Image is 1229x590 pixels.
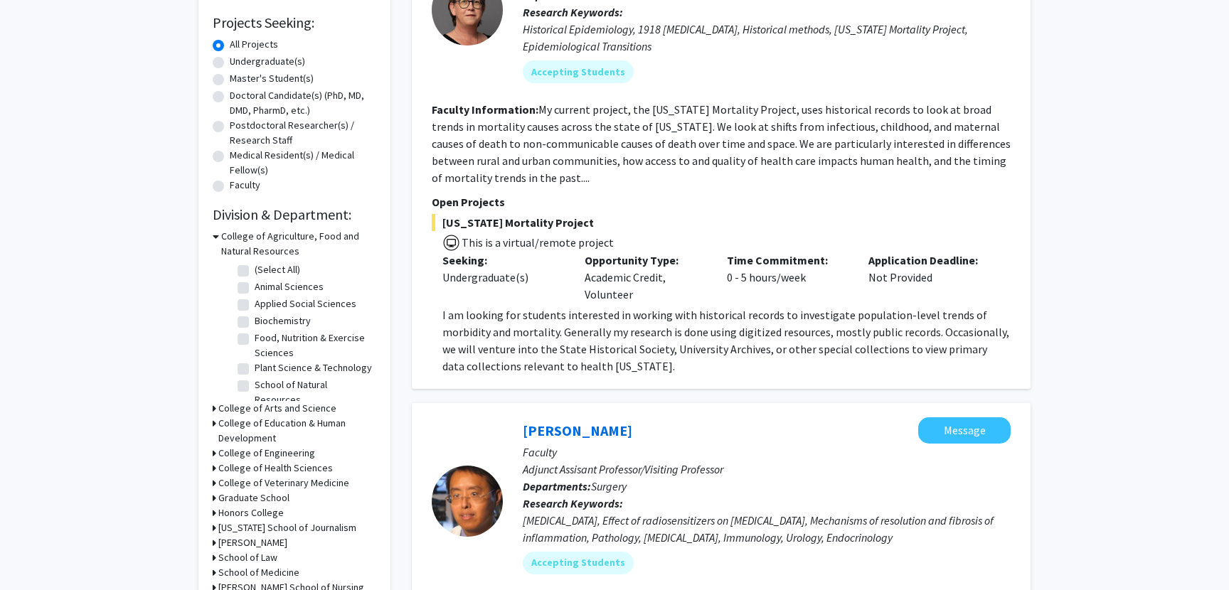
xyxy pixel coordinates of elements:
span: Surgery [591,479,627,493]
h3: College of Engineering [218,446,315,461]
p: Opportunity Type: [585,252,706,269]
span: [US_STATE] Mortality Project [432,214,1011,231]
p: Open Projects [432,193,1011,210]
label: Applied Social Sciences [255,296,356,311]
label: Faculty [230,178,260,193]
label: Master's Student(s) [230,71,314,86]
h3: College of Agriculture, Food and Natural Resources [221,229,376,259]
b: Departments: [523,479,591,493]
label: School of Natural Resources [255,377,373,407]
h3: [PERSON_NAME] [218,535,287,550]
h3: Honors College [218,505,284,520]
a: [PERSON_NAME] [523,422,632,439]
label: Medical Resident(s) / Medical Fellow(s) [230,148,376,178]
b: Research Keywords: [523,5,623,19]
label: Food, Nutrition & Exercise Sciences [255,331,373,360]
label: Biochemistry [255,313,311,328]
h3: School of Law [218,550,277,565]
p: Application Deadline: [868,252,989,269]
fg-read-more: My current project, the [US_STATE] Mortality Project, uses historical records to look at broad tr... [432,102,1011,185]
span: This is a virtual/remote project [460,235,614,250]
label: All Projects [230,37,278,52]
h2: Division & Department: [213,206,376,223]
label: (Select All) [255,262,300,277]
h3: College of Education & Human Development [218,416,376,446]
p: Time Commitment: [727,252,848,269]
label: Plant Science & Technology [255,360,372,375]
mat-chip: Accepting Students [523,60,634,83]
h3: College of Veterinary Medicine [218,476,349,490]
label: Postdoctoral Researcher(s) / Research Staff [230,118,376,148]
h3: [US_STATE] School of Journalism [218,520,356,535]
h3: School of Medicine [218,565,299,580]
h2: Projects Seeking: [213,14,376,31]
iframe: Chat [11,526,60,579]
div: Academic Credit, Volunteer [574,252,716,303]
div: [MEDICAL_DATA], Effect of radiosensitizers on [MEDICAL_DATA], Mechanisms of resolution and fibros... [523,512,1011,546]
p: Faculty [523,444,1011,461]
p: Adjunct Assisant Professor/Visiting Professor [523,461,1011,478]
p: Seeking: [442,252,563,269]
label: Undergraduate(s) [230,54,305,69]
div: Undergraduate(s) [442,269,563,286]
h3: College of Health Sciences [218,461,333,476]
b: Research Keywords: [523,496,623,510]
div: 0 - 5 hours/week [716,252,858,303]
label: Animal Sciences [255,279,324,294]
h3: Graduate School [218,490,289,505]
h3: College of Arts and Science [218,401,336,416]
label: Doctoral Candidate(s) (PhD, MD, DMD, PharmD, etc.) [230,88,376,118]
div: Not Provided [858,252,1000,303]
p: I am looking for students interested in working with historical records to investigate population... [442,306,1011,375]
button: Message Yujiang Fang [918,417,1011,444]
mat-chip: Accepting Students [523,552,634,574]
div: Historical Epidemiology, 1918 [MEDICAL_DATA], Historical methods, [US_STATE] Mortality Project, E... [523,21,1011,55]
b: Faculty Information: [432,102,538,117]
